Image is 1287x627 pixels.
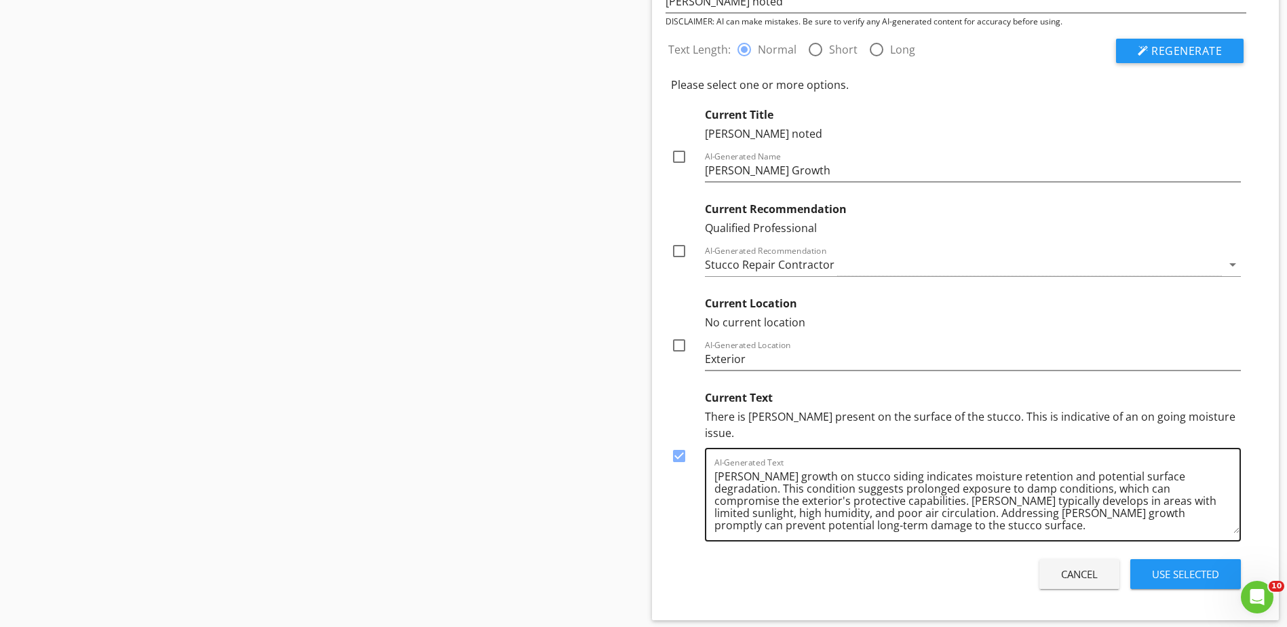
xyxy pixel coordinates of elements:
button: Use Selected [1130,559,1241,589]
label: Normal [758,43,796,56]
span: Regenerate [1151,43,1222,58]
div: Stucco Repair Contractor [705,259,834,271]
label: Long [890,43,915,56]
input: AI-Generated Name [705,159,1242,182]
div: No current location [705,314,1242,330]
button: Regenerate [1116,39,1244,63]
div: Use Selected [1152,567,1219,582]
div: Please select one or more options. [671,77,1242,93]
iframe: Intercom live chat [1241,581,1273,613]
div: [PERSON_NAME] noted [705,126,1242,142]
button: Cancel [1039,559,1119,589]
div: DISCLAIMER: AI can make mistakes. Be sure to verify any AI-generated content for accuracy before ... [666,16,1247,28]
label: Text Length: [668,41,736,58]
div: Current Text [705,384,1242,408]
label: Short [829,43,858,56]
div: Qualified Professional [705,220,1242,236]
div: Current Location [705,290,1242,314]
span: 10 [1269,581,1284,592]
div: There is [PERSON_NAME] present on the surface of the stucco. This is indicative of an on going mo... [705,408,1242,441]
div: Cancel [1061,567,1098,582]
i: arrow_drop_down [1225,256,1241,273]
input: AI-Generated Location [705,348,1242,370]
div: Current Recommendation [705,195,1242,220]
div: Current Title [705,107,1242,126]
